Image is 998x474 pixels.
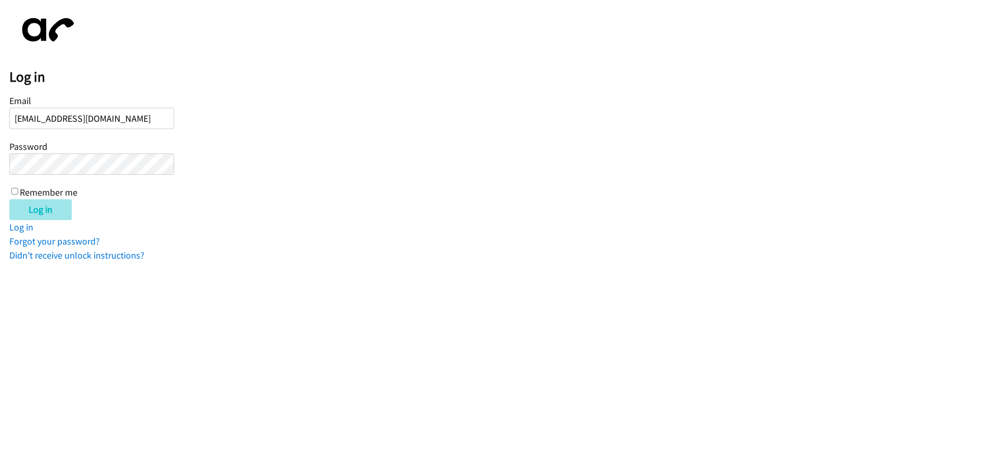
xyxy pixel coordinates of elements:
a: Didn't receive unlock instructions? [9,249,145,261]
label: Password [9,140,47,152]
h2: Log in [9,68,998,86]
a: Log in [9,221,33,233]
label: Email [9,95,31,107]
a: Forgot your password? [9,235,100,247]
img: aphone-8a226864a2ddd6a5e75d1ebefc011f4aa8f32683c2d82f3fb0802fe031f96514.svg [9,9,82,50]
input: Log in [9,199,72,220]
label: Remember me [20,186,77,198]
